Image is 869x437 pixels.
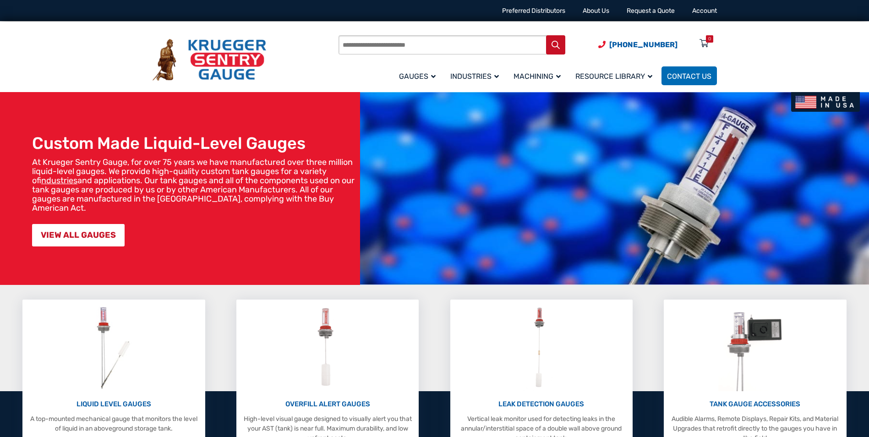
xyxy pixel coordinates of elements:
[661,66,717,85] a: Contact Us
[575,72,652,81] span: Resource Library
[27,414,200,433] p: A top-mounted mechanical gauge that monitors the level of liquid in an aboveground storage tank.
[668,399,842,410] p: TANK GAUGE ACCESSORIES
[514,72,561,81] span: Machining
[570,65,661,87] a: Resource Library
[718,304,792,391] img: Tank Gauge Accessories
[445,65,508,87] a: Industries
[502,7,565,15] a: Preferred Distributors
[583,7,609,15] a: About Us
[667,72,711,81] span: Contact Us
[89,304,138,391] img: Liquid Level Gauges
[32,133,355,153] h1: Custom Made Liquid-Level Gauges
[394,65,445,87] a: Gauges
[450,72,499,81] span: Industries
[27,399,200,410] p: LIQUID LEVEL GAUGES
[455,399,628,410] p: LEAK DETECTION GAUGES
[41,175,77,186] a: industries
[708,35,711,43] div: 0
[399,72,436,81] span: Gauges
[598,39,678,50] a: Phone Number (920) 434-8860
[508,65,570,87] a: Machining
[791,92,860,112] img: Made In USA
[32,158,355,213] p: At Krueger Sentry Gauge, for over 75 years we have manufactured over three million liquid-level g...
[627,7,675,15] a: Request a Quote
[609,40,678,49] span: [PHONE_NUMBER]
[692,7,717,15] a: Account
[153,39,266,81] img: Krueger Sentry Gauge
[307,304,348,391] img: Overfill Alert Gauges
[32,224,125,246] a: VIEW ALL GAUGES
[523,304,559,391] img: Leak Detection Gauges
[241,399,414,410] p: OVERFILL ALERT GAUGES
